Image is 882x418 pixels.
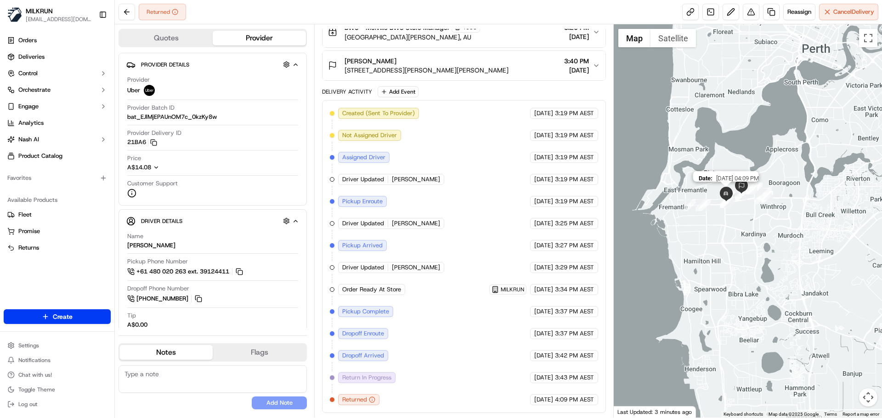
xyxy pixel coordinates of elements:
button: [PHONE_NUMBER] [127,294,204,304]
span: Driver Details [141,217,182,225]
span: Analytics [18,119,44,127]
span: [PERSON_NAME] [392,219,440,228]
button: Driver Details [126,213,299,229]
span: [DATE] [564,32,589,41]
button: Nash AI [4,132,111,147]
span: 3:29 PM AEST [555,263,594,272]
button: Show street map [618,29,650,47]
span: Returns [18,244,39,252]
span: Fleet [18,211,32,219]
button: Log out [4,398,111,411]
span: 3:19 PM AEST [555,197,594,206]
img: uber-new-logo.jpeg [144,85,155,96]
span: Dropoff Arrived [342,351,384,360]
span: A$14.08 [127,163,151,171]
span: 3:34 PM AEST [555,285,594,294]
div: Last Updated: 3 minutes ago [614,406,696,418]
button: Orchestrate [4,83,111,97]
span: Nash AI [18,135,39,144]
span: Cancel Delivery [833,8,874,16]
div: 3 [699,199,711,211]
span: [DATE] [534,285,553,294]
span: 3:37 PM AEST [555,329,594,338]
span: bat_EJlMjEPAUnOM7c_0kzKy8w [127,113,217,121]
div: 15 [747,182,759,194]
button: Reassign [783,4,815,20]
span: Return In Progress [342,373,391,382]
span: [DATE] 04:09 PM [716,175,758,182]
div: 8 [733,185,745,197]
div: Returned [139,4,186,20]
span: Dropoff Phone Number [127,284,189,293]
span: Log out [18,401,37,408]
span: [DATE] [534,131,553,139]
span: [DATE] [534,351,553,360]
span: Pickup Enroute [342,197,383,206]
img: Google [616,406,646,418]
span: Settings [18,342,39,349]
span: Provider [127,76,150,84]
span: Provider Details [141,61,189,68]
button: Toggle Theme [4,383,111,396]
button: Map camera controls [859,388,877,407]
a: Terms (opens in new tab) [824,412,837,417]
span: [DATE] [534,175,553,184]
span: Assigned Driver [342,153,385,162]
span: [PHONE_NUMBER] [136,295,188,303]
span: [DATE] [534,153,553,162]
span: 3:25 PM AEST [555,219,594,228]
button: Notifications [4,354,111,367]
span: Orders [18,36,37,45]
a: +61 480 020 263 ext. 39124411 [127,267,244,277]
span: Deliveries [18,53,45,61]
button: Keyboard shortcuts [724,411,763,418]
a: Orders [4,33,111,48]
span: Order Ready At Store [342,285,401,294]
button: Engage [4,99,111,114]
span: 3:43 PM AEST [555,373,594,382]
span: +61 480 020 263 ext. 39124411 [136,268,229,276]
span: 3:37 PM AEST [555,307,594,316]
button: [PERSON_NAME][STREET_ADDRESS][PERSON_NAME][PERSON_NAME]3:40 PM[DATE] [322,51,605,80]
span: Returned [342,396,367,404]
a: Product Catalog [4,149,111,163]
div: [PERSON_NAME] [127,241,175,250]
span: [DATE] [534,307,553,316]
a: Deliveries [4,50,111,64]
span: Reassign [787,8,811,16]
span: Customer Support [127,179,178,188]
span: Tip [127,312,136,320]
span: Product Catalog [18,152,62,160]
span: Created (Sent To Provider) [342,109,415,117]
button: [EMAIL_ADDRESS][DOMAIN_NAME] [26,16,91,23]
div: 2 [695,199,707,211]
span: 3:19 PM AEST [555,153,594,162]
a: Returns [7,244,107,252]
div: Delivery Activity [322,88,372,95]
span: [DATE] [564,66,589,75]
span: [DATE] [534,241,553,250]
button: Fleet [4,207,111,222]
div: 11 [721,196,733,208]
span: MILKRUN [501,286,524,293]
span: Chat with us! [18,371,52,379]
span: 3:19 PM AEST [555,131,594,139]
button: Add Event [378,86,418,97]
span: [GEOGRAPHIC_DATA][PERSON_NAME], AU [345,33,480,42]
button: CancelDelivery [819,4,878,20]
button: Flags [213,345,306,360]
div: 25 [720,196,732,208]
span: [DATE] [534,396,553,404]
button: Promise [4,224,111,239]
span: Control [18,69,38,78]
div: 14 [744,182,756,194]
button: 21BA6 [127,138,157,146]
span: Date : [698,175,712,182]
button: Create [4,309,111,324]
span: 3:19 PM AEST [555,109,594,117]
div: 20 [760,188,772,200]
span: 3:19 PM AEST [555,175,594,184]
span: Map data ©2025 Google [769,412,819,417]
span: [DATE] [534,109,553,117]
